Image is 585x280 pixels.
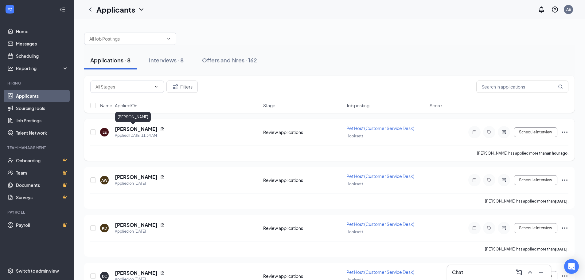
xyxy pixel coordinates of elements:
[89,35,164,42] input: All Job Postings
[16,154,68,167] a: OnboardingCrown
[561,176,568,184] svg: Ellipses
[87,6,94,13] svg: ChevronLeft
[547,151,567,156] b: an hour ago
[115,270,158,276] h5: [PERSON_NAME]
[115,126,158,132] h5: [PERSON_NAME]
[551,6,559,13] svg: QuestionInfo
[471,226,478,231] svg: Note
[154,84,159,89] svg: ChevronDown
[346,230,363,234] span: Hooksett
[514,223,557,233] button: Schedule Interview
[160,223,165,227] svg: Document
[525,267,535,277] button: ChevronUp
[16,219,68,231] a: PayrollCrown
[263,225,343,231] div: Review applications
[486,226,493,231] svg: Tag
[515,269,523,276] svg: ComposeMessage
[90,56,131,64] div: Applications · 8
[536,267,546,277] button: Minimize
[346,182,363,186] span: Hooksett
[166,81,198,93] button: Filter Filters
[115,180,165,187] div: Applied on [DATE]
[263,177,343,183] div: Review applications
[7,145,67,150] div: Team Management
[561,272,568,280] svg: Ellipses
[7,210,67,215] div: Payroll
[346,173,414,179] span: Pet Host (Customer Service Desk)
[564,259,579,274] div: Open Intercom Messenger
[514,175,557,185] button: Schedule Interview
[59,6,65,13] svg: Collapse
[16,268,59,274] div: Switch to admin view
[16,37,68,50] a: Messages
[346,102,369,108] span: Job posting
[100,102,137,108] span: Name · Applied On
[555,199,567,203] b: [DATE]
[16,191,68,203] a: SurveysCrown
[555,247,567,251] b: [DATE]
[7,268,14,274] svg: Settings
[16,102,68,114] a: Sourcing Tools
[115,132,165,139] div: Applied [DATE] 11:34 AM
[16,167,68,179] a: TeamCrown
[16,114,68,127] a: Job Postings
[16,90,68,102] a: Applicants
[561,224,568,232] svg: Ellipses
[96,4,135,15] h1: Applicants
[102,226,107,231] div: KD
[115,174,158,180] h5: [PERSON_NAME]
[537,269,545,276] svg: Minimize
[16,127,68,139] a: Talent Network
[160,175,165,179] svg: Document
[263,273,343,279] div: Review applications
[16,65,69,71] div: Reporting
[485,246,568,252] p: [PERSON_NAME] has applied more than .
[477,151,568,156] p: [PERSON_NAME] has applied more than .
[485,199,568,204] p: [PERSON_NAME] has applied more than .
[538,6,545,13] svg: Notifications
[115,228,165,235] div: Applied on [DATE]
[346,134,363,138] span: Hooksett
[566,7,571,12] div: AE
[115,222,158,228] h5: [PERSON_NAME]
[500,178,508,183] svg: ActiveChat
[263,102,275,108] span: Stage
[16,179,68,191] a: DocumentsCrown
[471,130,478,135] svg: Note
[7,81,67,86] div: Hiring
[263,129,343,135] div: Review applications
[16,50,68,62] a: Scheduling
[452,269,463,276] h3: Chat
[514,127,557,137] button: Schedule Interview
[500,226,508,231] svg: ActiveChat
[160,270,165,275] svg: Document
[526,269,534,276] svg: ChevronUp
[7,6,13,12] svg: WorkstreamLogo
[346,221,414,227] span: Pet Host (Customer Service Desk)
[514,267,524,277] button: ComposeMessage
[346,269,414,275] span: Pet Host (Customer Service Desk)
[486,178,493,183] svg: Tag
[486,130,493,135] svg: Tag
[346,125,414,131] span: Pet Host (Customer Service Desk)
[138,6,145,13] svg: ChevronDown
[160,127,165,132] svg: Document
[471,178,478,183] svg: Note
[7,65,14,71] svg: Analysis
[115,112,151,122] div: [PERSON_NAME]
[101,178,107,183] div: AW
[102,274,107,279] div: BC
[16,25,68,37] a: Home
[103,130,107,135] div: LE
[149,56,184,64] div: Interviews · 8
[476,81,568,93] input: Search in applications
[96,83,151,90] input: All Stages
[500,130,508,135] svg: ActiveChat
[558,84,563,89] svg: MagnifyingGlass
[430,102,442,108] span: Score
[166,36,171,41] svg: ChevronDown
[561,128,568,136] svg: Ellipses
[172,83,179,90] svg: Filter
[202,56,257,64] div: Offers and hires · 162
